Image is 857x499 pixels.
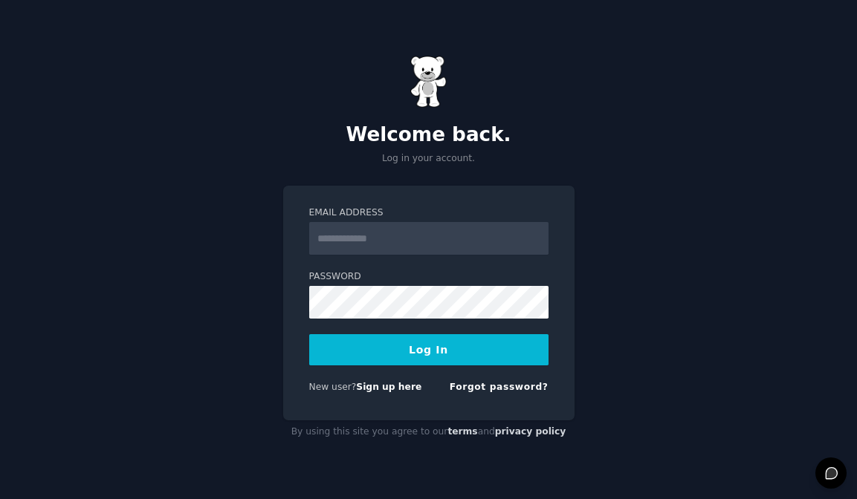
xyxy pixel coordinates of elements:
[283,152,575,166] p: Log in your account.
[410,56,447,108] img: Gummy Bear
[309,270,549,284] label: Password
[309,206,549,220] label: Email Address
[450,382,549,392] a: Forgot password?
[309,334,549,365] button: Log In
[356,382,421,392] a: Sign up here
[495,426,566,437] a: privacy policy
[283,123,575,147] h2: Welcome back.
[447,426,477,437] a: terms
[309,382,357,392] span: New user?
[283,420,575,444] div: By using this site you agree to our and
